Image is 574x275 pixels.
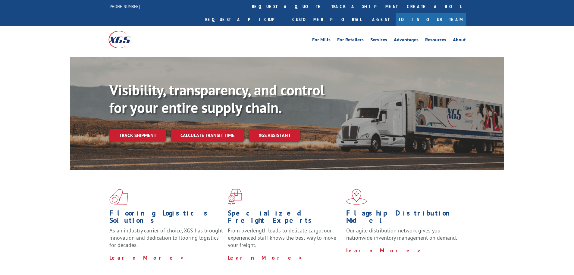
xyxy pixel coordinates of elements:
span: Our agile distribution network gives you nationwide inventory management on demand. [346,227,457,241]
a: Learn More > [228,254,303,261]
a: For Retailers [337,37,364,44]
p: From overlength loads to delicate cargo, our experienced staff knows the best way to move your fr... [228,227,342,254]
a: Agent [366,13,396,26]
h1: Flooring Logistics Solutions [109,209,223,227]
h1: Specialized Freight Experts [228,209,342,227]
span: As an industry carrier of choice, XGS has brought innovation and dedication to flooring logistics... [109,227,223,248]
a: Calculate transit time [171,129,244,142]
a: Customer Portal [288,13,366,26]
a: Advantages [394,37,419,44]
a: About [453,37,466,44]
img: xgs-icon-flagship-distribution-model-red [346,189,367,205]
a: [PHONE_NUMBER] [108,3,140,9]
a: For Mills [312,37,331,44]
b: Visibility, transparency, and control for your entire supply chain. [109,81,325,117]
h1: Flagship Distribution Model [346,209,460,227]
a: Request a pickup [201,13,288,26]
a: Learn More > [346,247,421,254]
a: Join Our Team [396,13,466,26]
a: Resources [425,37,446,44]
img: xgs-icon-focused-on-flooring-red [228,189,242,205]
a: Learn More > [109,254,184,261]
a: Track shipment [109,129,166,142]
a: XGS ASSISTANT [249,129,300,142]
a: Services [370,37,387,44]
img: xgs-icon-total-supply-chain-intelligence-red [109,189,128,205]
